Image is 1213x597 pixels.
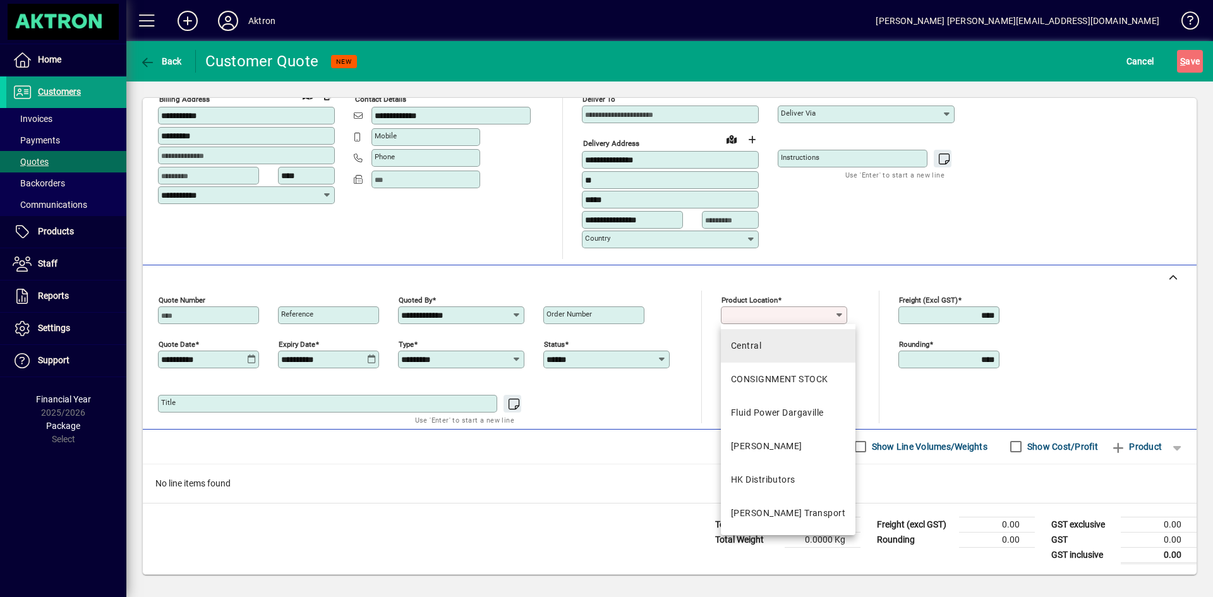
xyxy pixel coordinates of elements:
[731,339,761,353] div: Central
[6,313,126,344] a: Settings
[1126,51,1154,71] span: Cancel
[375,131,397,140] mat-label: Mobile
[399,295,432,304] mat-label: Quoted by
[1177,50,1203,73] button: Save
[140,56,182,66] span: Back
[38,54,61,64] span: Home
[281,310,313,318] mat-label: Reference
[869,440,987,453] label: Show Line Volumes/Weights
[1045,547,1121,563] td: GST inclusive
[1111,437,1162,457] span: Product
[731,473,795,486] div: HK Distributors
[6,345,126,377] a: Support
[13,178,65,188] span: Backorders
[845,167,944,182] mat-hint: Use 'Enter' to start a new line
[781,109,816,118] mat-label: Deliver via
[279,339,315,348] mat-label: Expiry date
[136,50,185,73] button: Back
[159,339,195,348] mat-label: Quote date
[731,507,845,520] div: [PERSON_NAME] Transport
[1121,547,1197,563] td: 0.00
[167,9,208,32] button: Add
[1180,51,1200,71] span: ave
[38,87,81,97] span: Customers
[871,517,959,532] td: Freight (excl GST)
[959,532,1035,547] td: 0.00
[871,532,959,547] td: Rounding
[13,200,87,210] span: Communications
[6,216,126,248] a: Products
[721,129,742,149] a: View on map
[6,44,126,76] a: Home
[38,291,69,301] span: Reports
[721,497,855,530] mat-option: T. Croft Transport
[544,339,565,348] mat-label: Status
[13,157,49,167] span: Quotes
[399,339,414,348] mat-label: Type
[6,108,126,130] a: Invoices
[126,50,196,73] app-page-header-button: Back
[6,280,126,312] a: Reports
[38,226,74,236] span: Products
[585,234,610,243] mat-label: Country
[318,85,338,106] button: Copy to Delivery address
[6,248,126,280] a: Staff
[6,194,126,215] a: Communications
[721,295,778,304] mat-label: Product location
[582,95,615,104] mat-label: Deliver To
[46,421,80,431] span: Package
[721,363,855,396] mat-option: CONSIGNMENT STOCK
[731,440,802,453] div: [PERSON_NAME]
[415,413,514,427] mat-hint: Use 'Enter' to start a new line
[6,130,126,151] a: Payments
[6,151,126,172] a: Quotes
[959,517,1035,532] td: 0.00
[159,295,205,304] mat-label: Quote number
[731,406,824,419] div: Fluid Power Dargaville
[6,172,126,194] a: Backorders
[1121,517,1197,532] td: 0.00
[13,135,60,145] span: Payments
[1123,50,1157,73] button: Cancel
[899,339,929,348] mat-label: Rounding
[38,323,70,333] span: Settings
[143,464,1197,503] div: No line items found
[721,463,855,497] mat-option: HK Distributors
[1172,3,1197,44] a: Knowledge Base
[709,532,785,547] td: Total Weight
[721,329,855,363] mat-option: Central
[205,51,319,71] div: Customer Quote
[546,310,592,318] mat-label: Order number
[336,57,352,66] span: NEW
[781,153,819,162] mat-label: Instructions
[1104,435,1168,458] button: Product
[1121,532,1197,547] td: 0.00
[36,394,91,404] span: Financial Year
[785,532,860,547] td: 0.0000 Kg
[1045,532,1121,547] td: GST
[161,398,176,407] mat-label: Title
[721,430,855,463] mat-option: HAMILTON
[876,11,1159,31] div: [PERSON_NAME] [PERSON_NAME][EMAIL_ADDRESS][DOMAIN_NAME]
[1180,56,1185,66] span: S
[1025,440,1098,453] label: Show Cost/Profit
[742,130,762,150] button: Choose address
[248,11,275,31] div: Aktron
[709,517,785,532] td: Total Volume
[38,355,69,365] span: Support
[731,373,828,386] div: CONSIGNMENT STOCK
[298,85,318,105] a: View on map
[375,152,395,161] mat-label: Phone
[899,295,958,304] mat-label: Freight (excl GST)
[1045,517,1121,532] td: GST exclusive
[13,114,52,124] span: Invoices
[38,258,57,268] span: Staff
[208,9,248,32] button: Profile
[721,396,855,430] mat-option: Fluid Power Dargaville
